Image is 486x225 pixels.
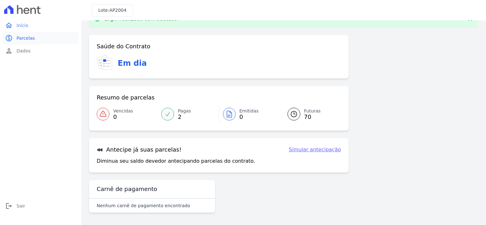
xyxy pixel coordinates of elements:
[118,58,147,69] h3: Em dia
[178,108,191,114] span: Pagas
[109,8,127,13] span: AP2004
[3,32,79,44] a: paidParcelas
[3,19,79,32] a: homeInício
[5,202,13,210] i: logout
[240,108,259,114] span: Emitidas
[157,105,219,123] a: Pagas 2
[97,94,155,101] h3: Resumo de parcelas
[17,22,28,29] span: Início
[240,114,259,119] span: 0
[219,105,280,123] a: Emitidas 0
[178,114,191,119] span: 2
[97,43,150,50] h3: Saúde do Contrato
[5,22,13,29] i: home
[304,108,321,114] span: Futuras
[3,44,79,57] a: personDados
[113,114,133,119] span: 0
[3,200,79,212] a: logoutSair
[113,108,133,114] span: Vencidas
[304,114,321,119] span: 70
[17,203,25,209] span: Sair
[5,47,13,55] i: person
[289,146,341,153] a: Simular antecipação
[97,202,190,209] p: Nenhum carnê de pagamento encontrado
[97,157,255,165] p: Diminua seu saldo devedor antecipando parcelas do contrato.
[17,48,31,54] span: Dados
[98,7,127,14] h3: Lote:
[97,146,182,153] h3: Antecipe já suas parcelas!
[17,35,35,41] span: Parcelas
[97,105,157,123] a: Vencidas 0
[97,185,157,193] h3: Carnê de pagamento
[280,105,341,123] a: Futuras 70
[5,34,13,42] i: paid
